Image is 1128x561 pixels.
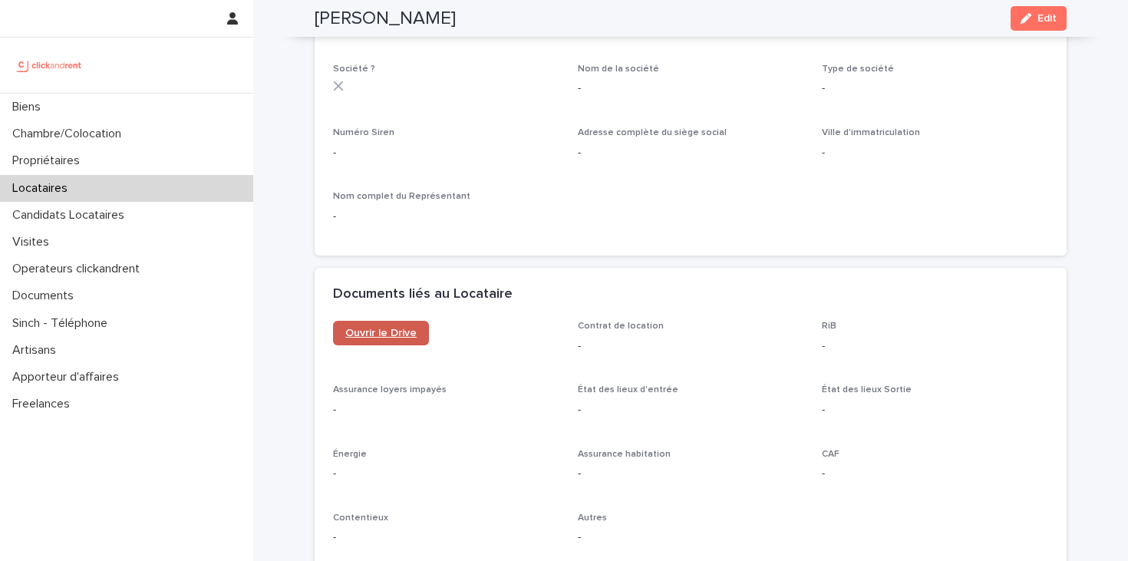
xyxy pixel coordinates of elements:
p: - [578,466,804,482]
p: - [333,402,559,418]
span: Autres [578,513,607,523]
button: Edit [1011,6,1067,31]
span: CAF [822,450,839,459]
p: - [333,466,559,482]
span: Adresse complète du siège social [578,128,727,137]
p: - [333,209,559,225]
span: Numéro Siren [333,128,394,137]
span: Ville d'immatriculation [822,128,920,137]
p: Documents [6,289,86,303]
h2: Documents liés au Locataire [333,286,513,303]
span: Contrat de location [578,322,664,331]
p: Apporteur d'affaires [6,370,131,384]
p: Biens [6,100,53,114]
span: RiB [822,322,836,331]
span: État des lieux Sortie [822,385,912,394]
span: Type de société [822,64,894,74]
span: Assurance habitation [578,450,671,459]
p: - [822,338,1048,355]
p: - [578,145,804,161]
p: - [822,145,1048,161]
span: Contentieux [333,513,388,523]
p: Chambre/Colocation [6,127,134,141]
p: - [822,466,1048,482]
p: - [333,145,559,161]
p: Locataires [6,181,80,196]
a: Ouvrir le Drive [333,321,429,345]
span: Edit [1037,13,1057,24]
span: Nom complet du Représentant [333,192,470,201]
p: Propriétaires [6,153,92,168]
span: Société ? [333,64,375,74]
span: Assurance loyers impayés [333,385,447,394]
p: - [333,530,559,546]
img: UCB0brd3T0yccxBKYDjQ [12,50,87,81]
p: Freelances [6,397,82,411]
p: - [578,530,804,546]
span: Ouvrir le Drive [345,328,417,338]
span: État des lieux d'entrée [578,385,678,394]
p: Sinch - Téléphone [6,316,120,331]
p: - [578,402,804,418]
p: Artisans [6,343,68,358]
p: - [822,402,1048,418]
h2: [PERSON_NAME] [315,8,456,30]
p: Operateurs clickandrent [6,262,152,276]
p: - [578,338,804,355]
span: Énergie [333,450,367,459]
p: - [822,81,1048,97]
p: Candidats Locataires [6,208,137,223]
p: Visites [6,235,61,249]
span: Nom de la société [578,64,659,74]
p: - [578,81,804,97]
